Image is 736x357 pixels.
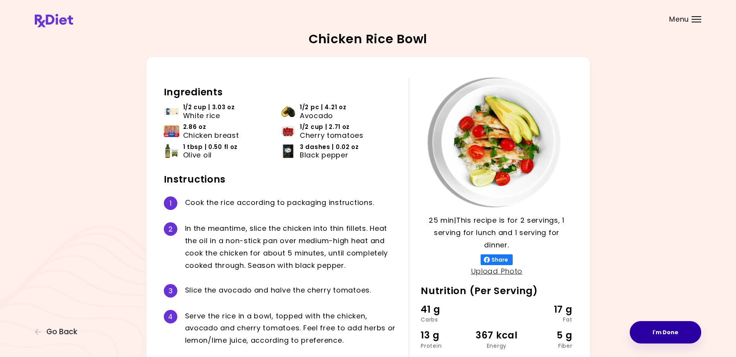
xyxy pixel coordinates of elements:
[183,151,212,159] span: Olive oil
[421,285,572,297] h2: Nutrition (Per Serving)
[185,196,398,210] div: C o o k t h e r i c e a c c o r d i n g t o p a c k a g i n g i n s t r u c t i o n s .
[183,112,220,120] span: White rice
[183,103,235,112] span: 1/2 cup | 3.03 oz
[481,254,513,265] button: Share
[164,196,177,210] div: 1
[522,343,573,349] div: Fiber
[183,123,206,131] span: 2.86 oz
[471,328,522,343] div: 367 kcal
[183,131,239,140] span: Chicken breast
[185,284,398,298] div: S l i c e t h e a v o c a d o a n d h a l v e t h e c h e r r y t o m a t o e s .
[421,328,471,343] div: 13 g
[300,143,359,151] span: 3 dashes | 0.02 oz
[46,328,77,336] span: Go Back
[669,16,689,23] span: Menu
[421,317,471,322] div: Carbs
[164,222,177,236] div: 2
[490,257,510,263] span: Share
[35,328,81,336] button: Go Back
[183,143,238,151] span: 1 tbsp | 0.50 fl oz
[421,302,471,317] div: 41 g
[300,103,347,112] span: 1/2 pc | 4.21 oz
[300,123,350,131] span: 1/2 cup | 2.71 oz
[185,222,398,271] div: I n t h e m e a n t i m e , s l i c e t h e c h i c k e n i n t o t h i n f i l l e t s . H e a t...
[309,33,427,45] h2: Chicken Rice Bowl
[421,214,572,251] p: 25 min | This recipe is for 2 servings, 1 serving for lunch and 1 serving for dinner.
[164,310,177,323] div: 4
[35,14,73,27] img: RxDiet
[300,131,364,140] span: Cherry tomatoes
[522,328,573,343] div: 5 g
[471,343,522,349] div: Energy
[522,302,573,317] div: 17 g
[164,173,398,186] h2: Instructions
[300,112,333,120] span: Avocado
[164,86,398,98] h2: Ingredients
[421,343,471,349] div: Protein
[300,151,348,159] span: Black pepper
[522,317,573,322] div: Fat
[630,321,701,343] button: I'm Done
[185,310,398,347] div: S e r v e t h e r i c e i n a b o w l , t o p p e d w i t h t h e c h i c k e n , a v o c a d o a...
[164,284,177,298] div: 3
[471,266,523,276] a: Upload Photo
